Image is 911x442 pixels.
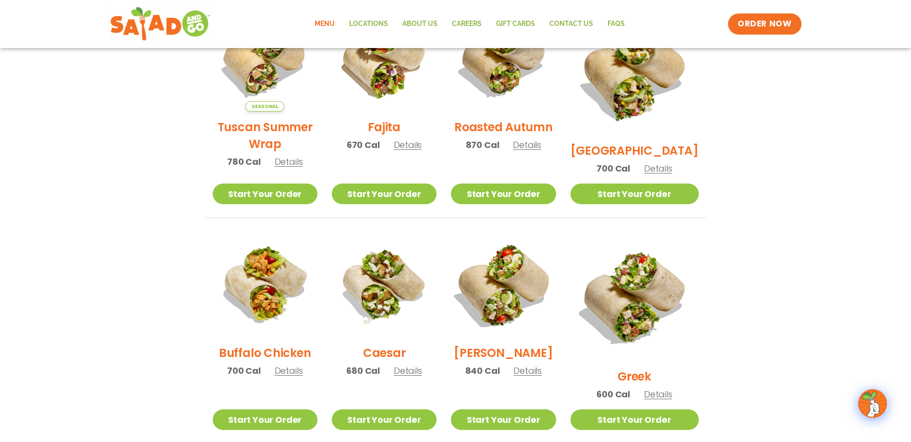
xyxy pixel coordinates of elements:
a: Start Your Order [451,409,556,430]
a: GIFT CARDS [489,13,542,35]
span: Details [644,162,672,174]
img: Product photo for Roasted Autumn Wrap [451,7,556,111]
img: Product photo for Buffalo Chicken Wrap [213,233,317,337]
a: Start Your Order [332,409,437,430]
a: Start Your Order [332,184,437,204]
span: Details [275,365,303,377]
a: Careers [445,13,489,35]
a: ORDER NOW [728,13,801,35]
span: 680 Cal [346,364,380,377]
a: Start Your Order [451,184,556,204]
img: Product photo for BBQ Ranch Wrap [571,7,699,135]
span: 700 Cal [227,364,261,377]
span: 670 Cal [347,138,380,151]
img: Product photo for Fajita Wrap [332,7,437,111]
a: Start Your Order [571,409,699,430]
img: new-SAG-logo-768×292 [110,5,211,43]
a: Start Your Order [213,409,317,430]
span: 700 Cal [596,162,630,175]
span: Details [513,139,541,151]
a: Start Your Order [571,184,699,204]
span: Details [394,365,422,377]
span: 600 Cal [596,388,630,401]
a: FAQs [600,13,632,35]
nav: Menu [307,13,632,35]
span: ORDER NOW [738,18,791,30]
img: wpChatIcon [859,390,886,417]
span: 840 Cal [465,364,500,377]
h2: Caesar [363,344,406,361]
span: Details [644,388,672,400]
span: 870 Cal [466,138,499,151]
h2: Tuscan Summer Wrap [213,119,317,152]
a: Menu [307,13,342,35]
h2: Fajita [368,119,401,135]
img: Product photo for Greek Wrap [571,233,699,361]
a: Contact Us [542,13,600,35]
img: Product photo for Tuscan Summer Wrap [213,7,317,111]
h2: Greek [618,368,651,385]
img: Product photo for Caesar Wrap [332,233,437,337]
h2: Buffalo Chicken [219,344,311,361]
h2: [GEOGRAPHIC_DATA] [571,142,699,159]
a: About Us [395,13,445,35]
span: Seasonal [245,101,284,111]
span: 780 Cal [227,155,261,168]
span: Details [394,139,422,151]
img: Product photo for Cobb Wrap [442,223,565,346]
h2: Roasted Autumn [454,119,553,135]
a: Start Your Order [213,184,317,204]
span: Details [275,156,303,168]
span: Details [513,365,542,377]
a: Locations [342,13,395,35]
h2: [PERSON_NAME] [454,344,553,361]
